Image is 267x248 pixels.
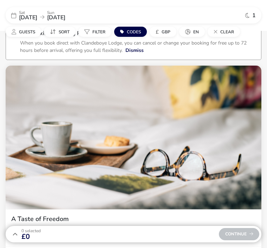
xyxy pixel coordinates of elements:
[21,228,41,234] span: 0 Selected
[219,228,259,240] div: Continue
[114,27,147,37] button: Codes
[162,29,170,35] span: GBP
[208,27,240,37] button: Clear
[6,27,44,37] naf-pibe-menu-bar-item: Guests
[208,27,243,37] naf-pibe-menu-bar-item: Clear
[21,233,41,240] span: £0
[127,29,141,35] span: Codes
[252,13,256,18] span: 1
[59,29,70,35] span: Sort
[78,27,111,37] button: Filter
[6,66,261,209] swiper-slide: 1 / 1
[44,27,78,37] naf-pibe-menu-bar-item: Sort
[193,29,199,35] span: en
[19,14,37,21] span: [DATE]
[19,11,37,15] p: Sat
[179,27,205,37] button: en
[92,29,105,35] span: Filter
[125,47,144,54] button: Dismiss
[114,27,150,37] naf-pibe-menu-bar-item: Codes
[6,27,41,37] button: Guests
[47,14,65,21] span: [DATE]
[150,27,179,37] naf-pibe-menu-bar-item: £GBP
[11,215,256,223] h2: A Taste of Freedom
[44,27,76,37] button: Sort
[19,29,35,35] span: Guests
[47,11,65,15] p: Sun
[225,232,253,236] span: Continue
[156,28,159,35] i: £
[150,27,176,37] button: £GBP
[6,7,261,24] div: Sat[DATE]Sun[DATE]1
[11,226,256,233] p: 1 night B&B | 3-course dinner | Glass of prosecco
[179,27,208,37] naf-pibe-menu-bar-item: en
[78,27,114,37] naf-pibe-menu-bar-item: Filter
[220,29,234,35] span: Clear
